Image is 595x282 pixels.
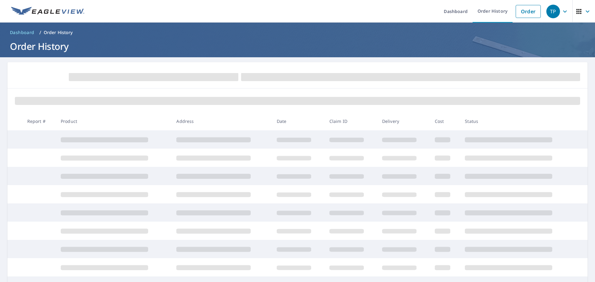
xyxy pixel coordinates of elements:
[377,112,430,130] th: Delivery
[272,112,324,130] th: Date
[516,5,541,18] a: Order
[44,29,73,36] p: Order History
[324,112,377,130] th: Claim ID
[460,112,576,130] th: Status
[11,7,84,16] img: EV Logo
[171,112,271,130] th: Address
[22,112,56,130] th: Report #
[546,5,560,18] div: TP
[10,29,34,36] span: Dashboard
[430,112,460,130] th: Cost
[39,29,41,36] li: /
[7,28,588,37] nav: breadcrumb
[7,28,37,37] a: Dashboard
[7,40,588,53] h1: Order History
[56,112,171,130] th: Product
